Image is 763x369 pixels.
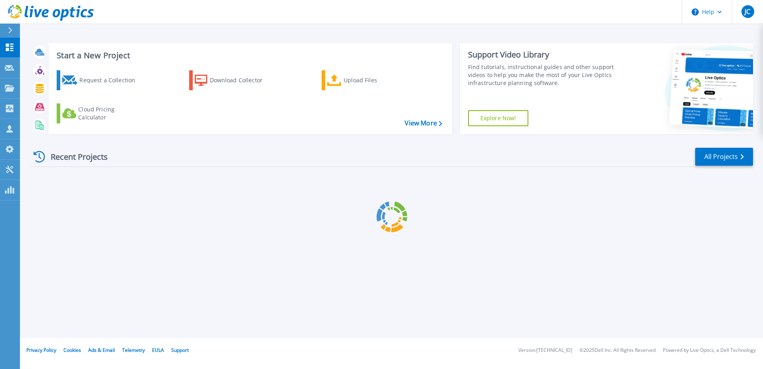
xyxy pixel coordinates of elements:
a: Cookies [63,347,81,353]
li: Powered by Live Optics, a Dell Technology [663,348,756,353]
a: Explore Now! [468,110,529,126]
li: Version: [TECHNICAL_ID] [518,348,572,353]
a: Cloud Pricing Calculator [57,103,146,123]
a: Ads & Email [88,347,115,353]
div: Request a Collection [79,72,143,88]
a: Download Collector [189,70,278,90]
div: Download Collector [210,72,274,88]
div: Recent Projects [31,147,119,167]
h3: Start a New Project [57,51,442,60]
a: All Projects [695,148,753,166]
a: View More [405,119,442,127]
a: EULA [152,347,164,353]
div: Upload Files [344,72,407,88]
li: © 2025 Dell Inc. All Rights Reserved [579,348,656,353]
div: Find tutorials, instructional guides and other support videos to help you make the most of your L... [468,63,617,87]
div: Support Video Library [468,50,617,60]
a: Request a Collection [57,70,146,90]
a: Support [171,347,189,353]
div: Cloud Pricing Calculator [78,105,142,121]
a: Privacy Policy [26,347,56,353]
a: Telemetry [122,347,145,353]
span: JC [745,8,750,15]
a: Upload Files [322,70,411,90]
